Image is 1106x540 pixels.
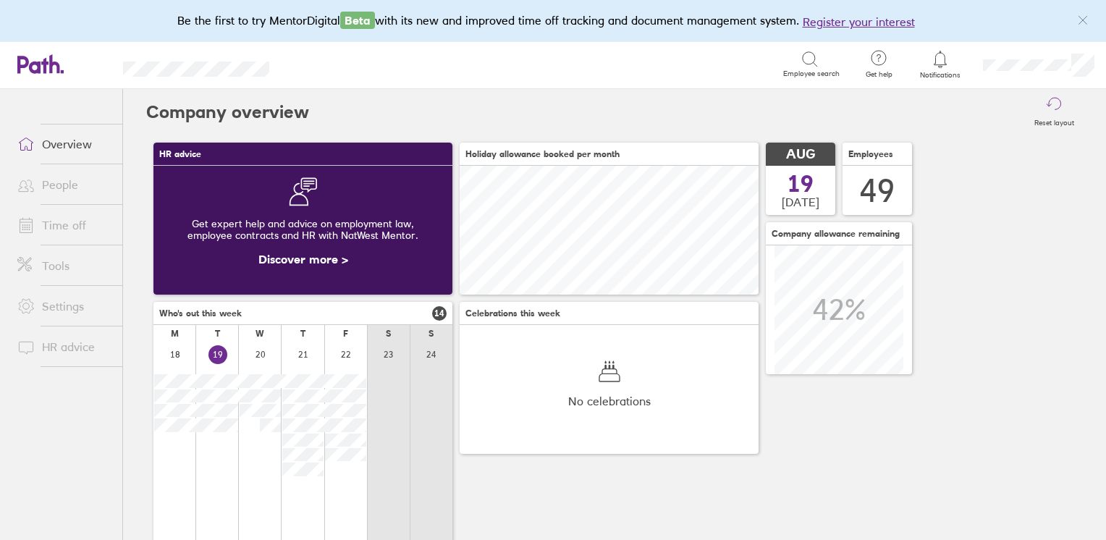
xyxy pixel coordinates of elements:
[6,211,122,240] a: Time off
[340,12,375,29] span: Beta
[6,251,122,280] a: Tools
[386,329,391,339] div: S
[856,70,903,79] span: Get help
[803,13,915,30] button: Register your interest
[177,12,929,30] div: Be the first to try MentorDigital with its new and improved time off tracking and document manage...
[1026,89,1083,135] button: Reset layout
[432,306,447,321] span: 14
[786,147,815,162] span: AUG
[782,195,819,208] span: [DATE]
[146,89,309,135] h2: Company overview
[258,252,348,266] a: Discover more >
[6,332,122,361] a: HR advice
[159,308,242,318] span: Who's out this week
[917,49,964,80] a: Notifications
[6,130,122,159] a: Overview
[860,172,895,209] div: 49
[465,308,560,318] span: Celebrations this week
[215,329,220,339] div: T
[308,57,345,70] div: Search
[6,170,122,199] a: People
[783,69,840,78] span: Employee search
[429,329,434,339] div: S
[343,329,348,339] div: F
[772,229,900,239] span: Company allowance remaining
[300,329,305,339] div: T
[256,329,264,339] div: W
[568,395,651,408] span: No celebrations
[848,149,893,159] span: Employees
[165,206,441,253] div: Get expert help and advice on employment law, employee contracts and HR with NatWest Mentor.
[917,71,964,80] span: Notifications
[465,149,620,159] span: Holiday allowance booked per month
[1026,114,1083,127] label: Reset layout
[171,329,179,339] div: M
[6,292,122,321] a: Settings
[788,172,814,195] span: 19
[159,149,201,159] span: HR advice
